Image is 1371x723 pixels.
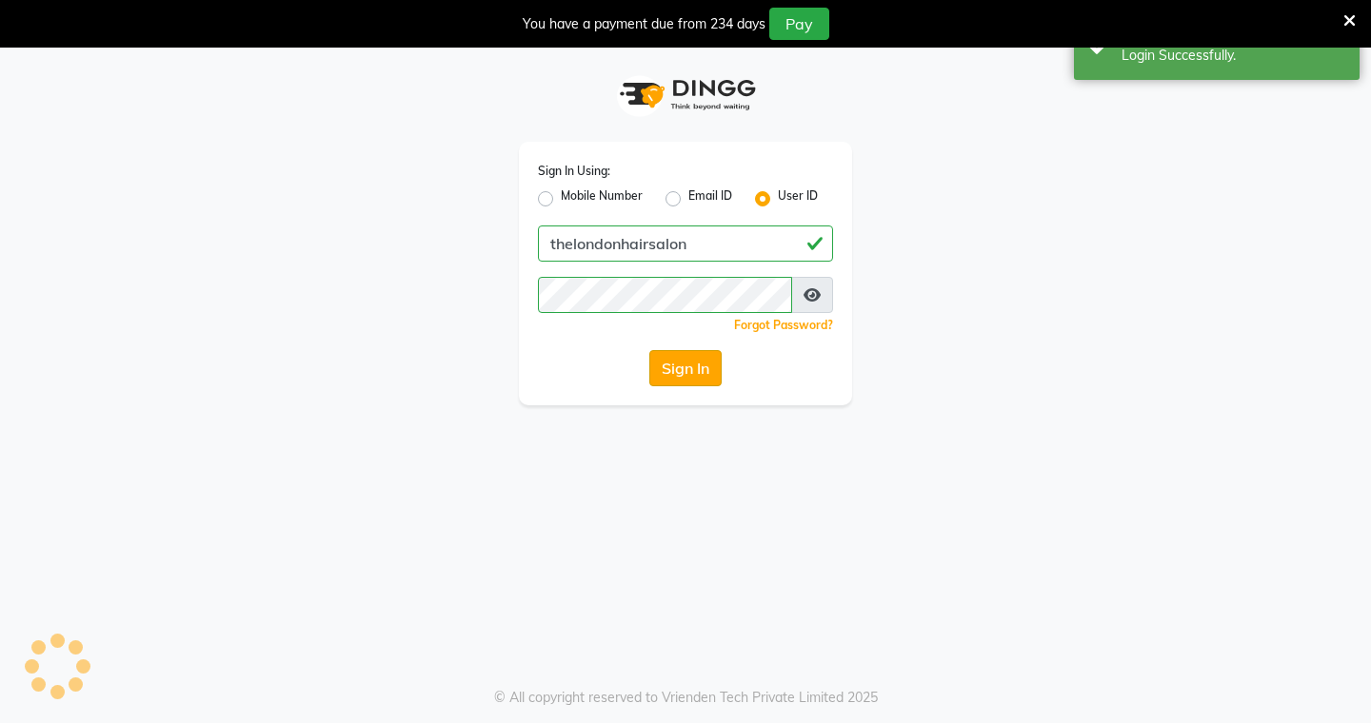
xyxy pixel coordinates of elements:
button: Pay [769,8,829,40]
label: Sign In Using: [538,163,610,180]
label: User ID [778,187,818,210]
button: Sign In [649,350,722,386]
label: Email ID [688,187,732,210]
input: Username [538,277,792,313]
label: Mobile Number [561,187,643,210]
div: Login Successfully. [1122,46,1345,66]
img: logo1.svg [609,67,762,123]
a: Forgot Password? [734,318,833,332]
div: You have a payment due from 234 days [523,14,765,34]
input: Username [538,225,833,262]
